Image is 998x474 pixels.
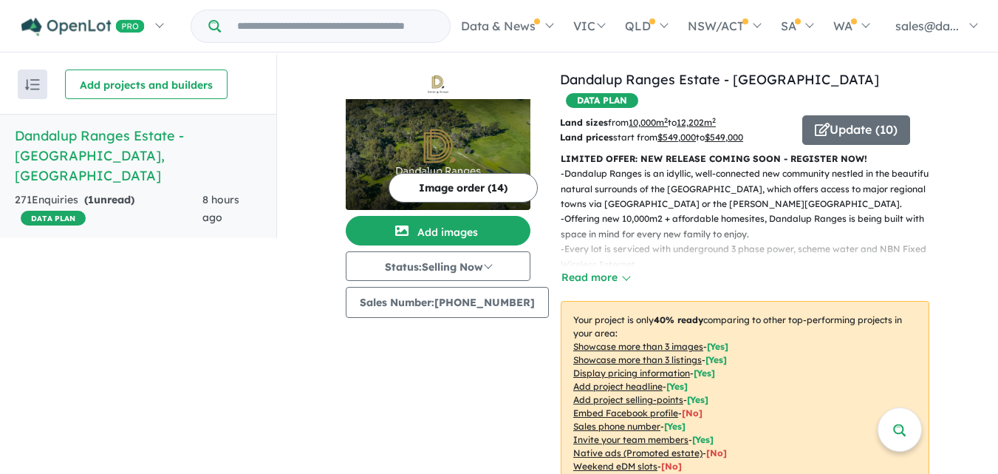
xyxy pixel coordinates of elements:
p: - Offering new 10,000m2 + affordable homesites, Dandalup Ranges is being built with space in mind... [561,211,941,242]
u: $ 549,000 [705,132,743,143]
strong: ( unread) [84,193,134,206]
span: [ Yes ] [694,368,715,379]
u: Invite your team members [573,434,688,445]
button: Image order (14) [389,173,538,203]
b: 40 % ready [654,314,703,325]
img: sort.svg [25,79,40,90]
p: LIMITED OFFER: NEW RELEASE COMING SOON - REGISTER NOW! [561,152,929,166]
button: Sales Number:[PHONE_NUMBER] [346,287,549,318]
a: Dandalup Ranges Estate - North Dandalup LogoDandalup Ranges Estate - North Dandalup [346,70,530,210]
sup: 2 [712,116,716,124]
u: 10,000 m [629,117,668,128]
span: sales@da... [895,18,959,33]
button: Status:Selling Now [346,251,530,281]
u: Native ads (Promoted estate) [573,447,703,458]
u: $ 549,000 [657,132,696,143]
button: Update (10) [802,115,910,145]
sup: 2 [664,116,668,124]
p: from [560,115,791,130]
span: to [668,117,716,128]
span: to [696,132,743,143]
span: 8 hours ago [202,193,239,224]
span: [ Yes ] [687,394,708,405]
u: Weekend eDM slots [573,461,657,472]
input: Try estate name, suburb, builder or developer [224,10,447,42]
u: Showcase more than 3 listings [573,354,702,365]
span: [ No ] [682,407,703,419]
span: [ Yes ] [705,354,727,365]
button: Add images [346,216,530,246]
span: [No] [661,461,682,472]
u: Add project selling-points [573,394,683,405]
img: Openlot PRO Logo White [21,18,145,36]
span: [ Yes ] [664,421,686,432]
span: [ Yes ] [707,341,728,352]
b: Land prices [560,132,613,143]
h5: Dandalup Ranges Estate - [GEOGRAPHIC_DATA] , [GEOGRAPHIC_DATA] [15,126,262,186]
span: [No] [706,447,727,458]
span: DATA PLAN [21,211,86,226]
p: - Every lot is serviced with underground 3 phase power, scheme water and NBN Fixed Wireless Inter... [561,242,941,272]
span: [ Yes ] [666,381,688,392]
button: Add projects and builders [65,70,228,99]
img: Dandalup Ranges Estate - North Dandalup Logo [352,75,524,93]
b: Land sizes [560,117,608,128]
u: Sales phone number [573,421,660,432]
p: start from [560,130,791,145]
span: [ Yes ] [692,434,714,445]
a: Dandalup Ranges Estate - [GEOGRAPHIC_DATA] [560,71,879,88]
button: Read more [561,269,630,286]
div: 271 Enquir ies [15,192,202,227]
u: Embed Facebook profile [573,407,678,419]
u: Showcase more than 3 images [573,341,703,352]
img: Dandalup Ranges Estate - North Dandalup [346,99,530,210]
u: Display pricing information [573,368,690,379]
span: DATA PLAN [566,93,638,108]
p: - Dandalup Ranges is an idyllic, well-connected new community nestled in the beautiful natural su... [561,166,941,211]
u: 12,202 m [677,117,716,128]
span: 1 [88,193,94,206]
u: Add project headline [573,381,663,392]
